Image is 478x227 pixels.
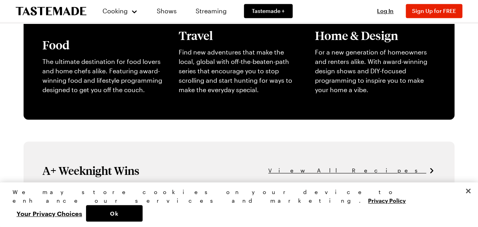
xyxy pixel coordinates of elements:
[16,7,86,16] a: To Tastemade Home Page
[13,188,459,205] div: We may store cookies on your device to enhance our services and marketing.
[86,205,143,222] button: Ok
[370,7,401,15] button: Log In
[412,7,456,14] span: Sign Up for FREE
[252,7,285,15] span: Tastemade +
[268,166,426,175] span: View All Recipes
[460,182,477,200] button: Close
[268,166,436,175] a: View All Recipes
[13,205,86,222] button: Your Privacy Choices
[103,7,128,15] span: Cooking
[42,163,139,178] h1: A+ Weeknight Wins
[406,4,462,18] button: Sign Up for FREE
[368,196,406,204] a: More information about your privacy, opens in a new tab
[102,2,138,20] button: Cooking
[13,188,459,222] div: Privacy
[244,4,293,18] a: Tastemade +
[377,7,394,14] span: Log In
